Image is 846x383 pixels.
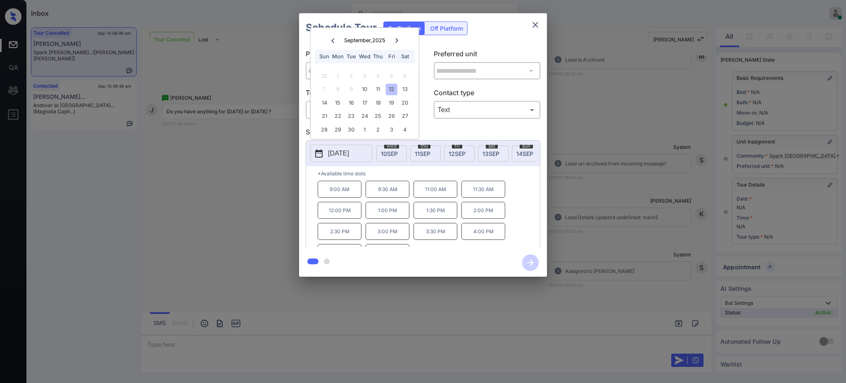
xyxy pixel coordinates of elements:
div: Sun [319,51,330,62]
p: 3:30 PM [413,223,457,240]
span: thu [418,144,430,148]
div: Fri [386,51,397,62]
p: [DATE] [328,148,349,158]
p: 4:00 PM [461,223,505,240]
div: Choose Thursday, September 11th, 2025 [373,84,384,95]
div: Not available Sunday, September 7th, 2025 [319,84,330,95]
div: Choose Thursday, September 25th, 2025 [373,110,384,122]
div: Not available Wednesday, September 3rd, 2025 [359,70,370,81]
div: Choose Thursday, September 18th, 2025 [373,97,384,108]
div: Choose Sunday, September 14th, 2025 [319,97,330,108]
div: date-select [410,146,441,162]
span: wed [384,144,399,148]
span: 12 SEP [449,150,466,157]
p: Tour type [306,88,413,101]
span: sun [520,144,533,148]
div: date-select [478,146,509,162]
div: Off Platform [426,22,467,35]
div: In Person [308,103,411,117]
span: 10 SEP [381,150,398,157]
div: Not available Saturday, September 6th, 2025 [399,70,410,81]
span: fri [452,144,462,148]
div: Choose Tuesday, September 30th, 2025 [346,124,357,135]
div: Choose Saturday, October 4th, 2025 [399,124,410,135]
p: 11:00 AM [413,181,457,198]
p: 1:30 PM [413,202,457,219]
div: Wed [359,51,370,62]
div: Mon [332,51,343,62]
div: Tue [346,51,357,62]
p: 11:30 AM [461,181,505,198]
p: 2:30 PM [318,223,361,240]
p: *Available time slots [318,166,540,181]
div: Text [436,103,539,117]
p: 4:30 PM [318,244,361,261]
div: Choose Wednesday, September 10th, 2025 [359,84,370,95]
div: Choose Sunday, September 21st, 2025 [319,110,330,122]
p: 12:00 PM [318,202,361,219]
div: Not available Tuesday, September 9th, 2025 [346,84,357,95]
div: On Platform [384,22,425,35]
div: date-select [376,146,407,162]
div: Sat [399,51,410,62]
span: 11 SEP [415,150,430,157]
div: Choose Wednesday, September 17th, 2025 [359,97,370,108]
p: 5:00 PM [366,244,409,261]
div: Choose Friday, September 19th, 2025 [386,97,397,108]
div: Thu [373,51,384,62]
div: Choose Sunday, September 28th, 2025 [319,124,330,135]
h2: Schedule Tour [299,13,383,42]
div: Choose Monday, September 22nd, 2025 [332,110,343,122]
div: Choose Monday, September 29th, 2025 [332,124,343,135]
div: Choose Saturday, September 27th, 2025 [399,110,410,122]
div: September , 2025 [344,37,385,43]
div: Not available Tuesday, September 2nd, 2025 [346,70,357,81]
span: sat [486,144,498,148]
button: [DATE] [310,145,372,162]
p: Select slot [306,127,540,140]
div: Choose Tuesday, September 16th, 2025 [346,97,357,108]
span: 14 SEP [516,150,533,157]
p: 3:00 PM [366,223,409,240]
p: 9:00 AM [318,181,361,198]
button: close [527,17,544,33]
p: 9:30 AM [366,181,409,198]
p: Preferred community [306,49,413,62]
div: Not available Friday, September 5th, 2025 [386,70,397,81]
div: Choose Wednesday, October 1st, 2025 [359,124,370,135]
p: Contact type [434,88,541,101]
p: Preferred unit [434,49,541,62]
div: Choose Tuesday, September 23rd, 2025 [346,110,357,122]
div: Not available Sunday, August 31st, 2025 [319,70,330,81]
p: 2:00 PM [461,202,505,219]
div: Choose Friday, September 12th, 2025 [386,84,397,95]
div: Choose Friday, September 26th, 2025 [386,110,397,122]
div: date-select [512,146,542,162]
span: 13 SEP [482,150,499,157]
div: date-select [444,146,475,162]
p: 1:00 PM [366,202,409,219]
div: Choose Saturday, September 20th, 2025 [399,97,410,108]
div: Choose Wednesday, September 24th, 2025 [359,110,370,122]
div: month 2025-09 [313,69,416,136]
div: Choose Saturday, September 13th, 2025 [399,84,410,95]
div: Not available Monday, September 1st, 2025 [332,70,343,81]
div: Choose Monday, September 15th, 2025 [332,97,343,108]
div: Not available Monday, September 8th, 2025 [332,84,343,95]
div: Choose Friday, October 3rd, 2025 [386,124,397,135]
div: Choose Thursday, October 2nd, 2025 [373,124,384,135]
div: Not available Thursday, September 4th, 2025 [373,70,384,81]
